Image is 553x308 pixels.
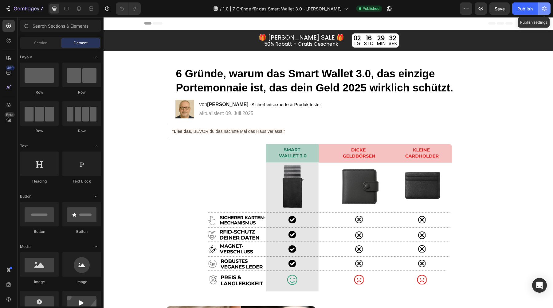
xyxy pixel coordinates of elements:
div: 02 [250,18,257,24]
p: 50% Rabatt + Gratis Geschenk [155,25,241,29]
div: 16 [261,18,270,24]
div: Button [20,229,59,234]
button: Publish [512,2,538,15]
strong: 6 Gründe, warum das Smart Wallet 3.0, das einzige Portemonnaie ist, das dein Geld 2025 wirklich s... [73,50,350,76]
span: Save [495,6,505,11]
h2: von [95,84,218,91]
p: TG [250,24,257,29]
div: Row [62,90,101,95]
button: 7 [2,2,46,15]
button: Save [489,2,510,15]
div: 32 [285,18,294,24]
div: 450 [6,65,15,70]
div: Row [62,128,101,134]
p: MIN [273,24,282,29]
span: Text [20,143,28,149]
input: Search Sections & Elements [20,20,101,32]
strong: "Lies das [68,112,88,117]
div: Open Intercom Messenger [532,278,547,293]
span: Section [34,40,47,46]
img: gempages_516569286068667560-dda9a800-4725-4adc-ab83-8949dc6385ed.png [72,83,90,101]
div: Beta [5,112,15,117]
div: Row [20,90,59,95]
span: 1.0 | 7 Gründe für das Smart Wallet 3.0 - [PERSON_NAME] [223,6,342,12]
span: Media [20,244,31,249]
img: gempages_516569286068667560-1ac17a1e-7176-4d0e-b2a1-5f95ac4dce3e.png [101,127,348,274]
p: SEK [285,24,294,29]
span: Button [20,194,31,199]
span: Toggle open [91,191,101,201]
div: Row [20,128,59,134]
div: Image [62,279,101,285]
span: Toggle open [91,52,101,62]
span: Layout [20,54,32,60]
div: Image [20,279,59,285]
span: Toggle open [91,141,101,151]
p: STD [261,24,270,29]
div: Publish [517,6,533,12]
span: / [220,6,222,12]
div: Heading [20,179,59,184]
strong: [PERSON_NAME] - [104,85,148,90]
p: aktualisiert: 09. Juli 2025 [96,93,218,100]
div: Text Block [62,179,101,184]
p: 7 [40,5,43,12]
div: Undo/Redo [116,2,141,15]
span: Published [363,6,379,11]
span: Sicherheitsexperte & Produkttester [148,85,217,90]
iframe: Design area [104,17,553,308]
div: 29 [273,18,282,24]
span: Toggle open [91,242,101,252]
span: Element [73,40,88,46]
div: Button [62,229,101,234]
span: , BEVOR du das nächste Mal das Haus verlässt!" [68,112,182,117]
p: 🎁 [PERSON_NAME] SALE 🎁 [155,17,241,23]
